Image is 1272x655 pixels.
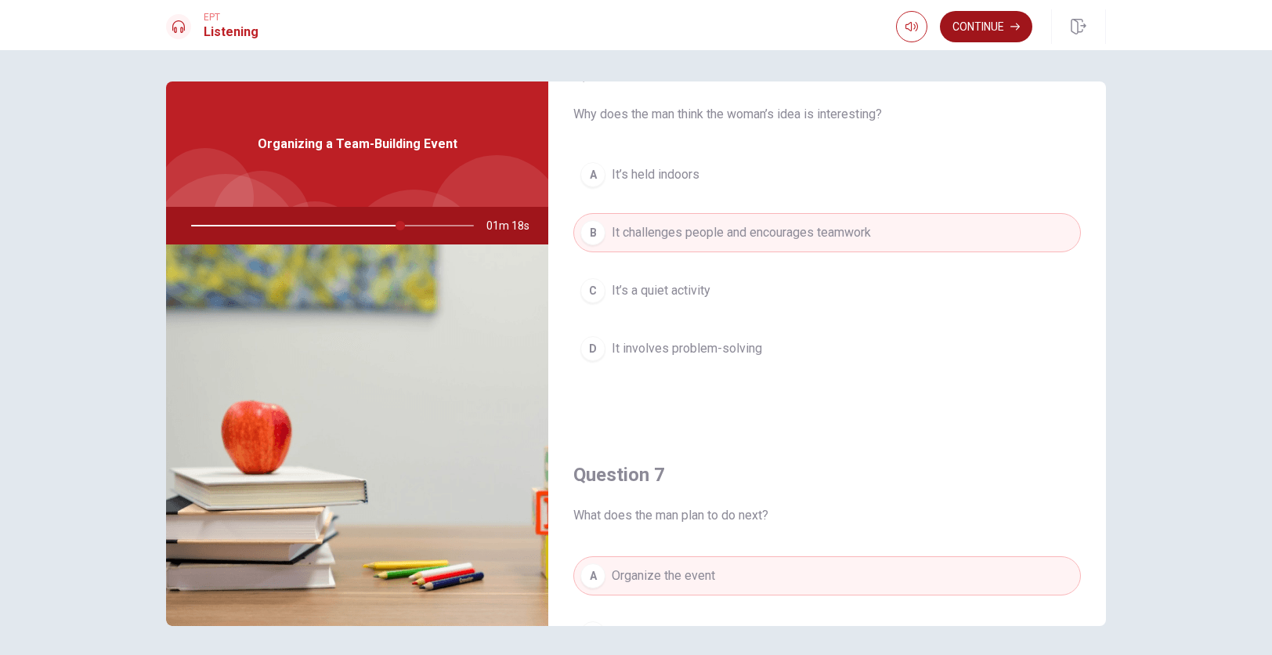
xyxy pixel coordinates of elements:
span: It’s a quiet activity [612,281,710,300]
span: 01m 18s [486,207,542,244]
button: CIt’s a quiet activity [573,271,1081,310]
div: D [580,336,605,361]
span: Discuss the idea in a meeting [612,624,774,643]
span: EPT [204,12,258,23]
span: Organize the event [612,566,715,585]
span: It challenges people and encourages teamwork [612,223,871,242]
button: BDiscuss the idea in a meeting [573,614,1081,653]
h4: Question 7 [573,462,1081,487]
span: It’s held indoors [612,165,699,184]
img: Organizing a Team-Building Event [166,244,548,626]
h1: Listening [204,23,258,42]
button: BIt challenges people and encourages teamwork [573,213,1081,252]
span: What does the man plan to do next? [573,506,1081,525]
div: B [580,220,605,245]
div: C [580,278,605,303]
div: A [580,563,605,588]
button: AIt’s held indoors [573,155,1081,194]
span: Why does the man think the woman’s idea is interesting? [573,105,1081,124]
div: B [580,621,605,646]
span: It involves problem-solving [612,339,762,358]
span: Organizing a Team-Building Event [258,135,457,154]
button: Continue [940,11,1032,42]
div: A [580,162,605,187]
button: AOrganize the event [573,556,1081,595]
button: DIt involves problem-solving [573,329,1081,368]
